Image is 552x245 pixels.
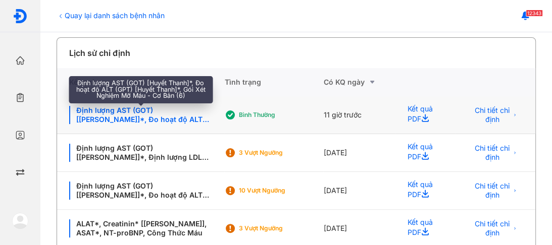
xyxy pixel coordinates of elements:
[468,220,523,236] button: Chi tiết chỉ định
[69,181,212,200] div: Định lượng AST (GOT) [[PERSON_NAME]]*, Đo hoạt độ ALT (GPT) [[PERSON_NAME]]*, Định lượng Glucose ...
[69,219,212,237] div: ALAT*, Creatinin* [[PERSON_NAME]], ASAT*, NT-proBNP, Công Thức Máu
[224,68,323,96] div: Tình trạng
[526,10,543,17] span: 12343
[69,144,212,162] div: Định lượng AST (GOT) [[PERSON_NAME]]*, Định lượng LDL [MEDICAL_DATA] [Huyết Thanh], Định lượng Gl...
[323,172,395,210] div: [DATE]
[238,224,319,232] div: 3 Vượt ngưỡng
[395,96,456,134] div: Kết quả PDF
[238,149,319,157] div: 3 Vượt ngưỡng
[474,181,511,200] span: Chi tiết chỉ định
[468,182,523,199] button: Chi tiết chỉ định
[57,10,165,21] div: Quay lại danh sách bệnh nhân
[395,134,456,172] div: Kết quả PDF
[468,145,523,161] button: Chi tiết chỉ định
[323,134,395,172] div: [DATE]
[57,68,224,96] div: Kết quả
[238,111,319,119] div: Bình thường
[323,96,395,134] div: 11 giờ trước
[238,187,319,195] div: 10 Vượt ngưỡng
[12,213,28,229] img: logo
[323,76,395,88] div: Có KQ ngày
[474,106,511,124] span: Chi tiết chỉ định
[474,144,511,162] span: Chi tiết chỉ định
[69,106,212,124] div: Định lượng AST (GOT) [[PERSON_NAME]]*, Đo hoạt độ ALT (GPT) [[PERSON_NAME]]*, Gói Xét Nghiệm Mỡ M...
[395,172,456,210] div: Kết quả PDF
[474,219,511,237] span: Chi tiết chỉ định
[69,47,130,59] div: Lịch sử chỉ định
[468,107,523,123] button: Chi tiết chỉ định
[13,9,28,24] img: logo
